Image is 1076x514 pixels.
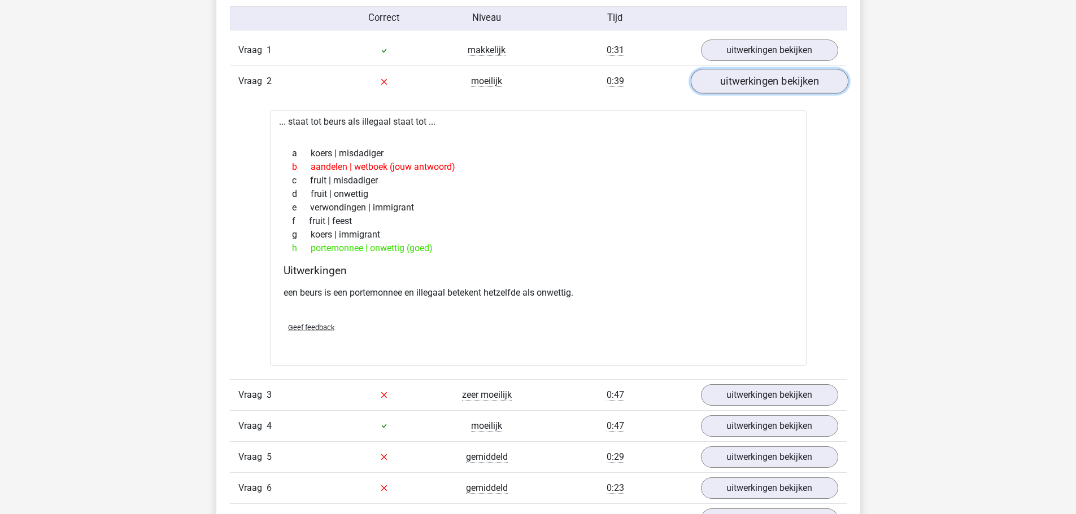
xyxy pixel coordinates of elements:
a: uitwerkingen bekijken [701,415,838,437]
span: 0:47 [607,389,624,401]
span: 6 [267,482,272,493]
span: 0:23 [607,482,624,494]
span: gemiddeld [466,451,508,463]
div: koers | immigrant [284,228,793,241]
span: b [292,160,311,174]
div: verwondingen | immigrant [284,201,793,214]
span: a [292,147,311,160]
span: gemiddeld [466,482,508,494]
span: Vraag [238,419,267,433]
span: 0:31 [607,45,624,56]
span: Vraag [238,388,267,402]
span: Geef feedback [288,323,334,332]
span: e [292,201,310,214]
span: 5 [267,451,272,462]
a: uitwerkingen bekijken [701,39,838,61]
span: 1 [267,45,272,55]
div: aandelen | wetboek (jouw antwoord) [284,160,793,174]
div: portemonnee | onwettig (goed) [284,241,793,255]
span: c [292,174,310,187]
span: moeilijk [471,420,502,432]
span: d [292,187,311,201]
a: uitwerkingen bekijken [701,446,838,468]
span: 0:47 [607,420,624,432]
div: fruit | misdadiger [284,174,793,187]
div: Niveau [435,11,538,25]
span: Vraag [238,43,267,57]
span: Vraag [238,481,267,495]
p: een beurs is een portemonnee en illegaal betekent hetzelfde als onwettig. [284,286,793,300]
span: 4 [267,420,272,431]
span: Vraag [238,74,267,88]
div: Correct [333,11,435,25]
div: koers | misdadiger [284,147,793,160]
div: ... staat tot beurs als illegaal staat tot ... [270,110,807,365]
h4: Uitwerkingen [284,264,793,277]
a: uitwerkingen bekijken [701,477,838,499]
a: uitwerkingen bekijken [690,69,848,94]
span: h [292,241,311,255]
span: f [292,214,309,228]
span: 0:29 [607,451,624,463]
span: 0:39 [607,76,624,87]
div: fruit | onwettig [284,187,793,201]
a: uitwerkingen bekijken [701,384,838,406]
span: makkelijk [468,45,506,56]
span: Vraag [238,450,267,464]
div: Tijd [538,11,692,25]
span: 3 [267,389,272,400]
div: fruit | feest [284,214,793,228]
span: moeilijk [471,76,502,87]
span: g [292,228,311,241]
span: zeer moeilijk [462,389,512,401]
span: 2 [267,76,272,86]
